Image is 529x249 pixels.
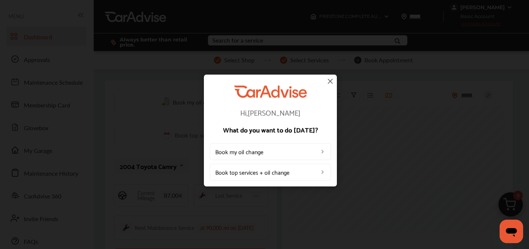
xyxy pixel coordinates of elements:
[326,77,335,85] img: close-icon.a004319c.svg
[210,164,331,180] a: Book top services + oil change
[210,126,331,133] p: What do you want to do [DATE]?
[500,220,523,243] iframe: Button to launch messaging window
[210,109,331,116] p: Hi, [PERSON_NAME]
[320,169,325,175] img: left_arrow_icon.0f472efe.svg
[234,85,307,98] img: CarAdvise Logo
[210,143,331,160] a: Book my oil change
[320,149,325,154] img: left_arrow_icon.0f472efe.svg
